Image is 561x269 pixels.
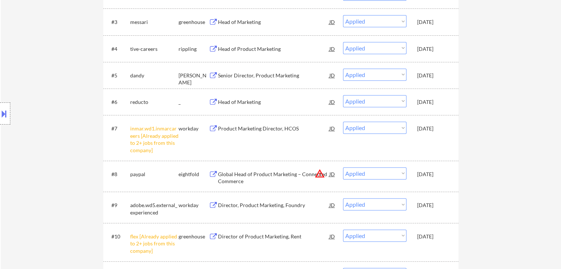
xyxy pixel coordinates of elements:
div: JD [329,122,336,135]
div: Head of Marketing [218,98,329,106]
div: reducto [130,98,179,106]
div: JD [329,167,336,181]
div: [DATE] [417,202,450,209]
div: messari [130,18,179,26]
div: greenhouse [179,233,209,240]
div: JD [329,15,336,28]
div: [DATE] [417,233,450,240]
div: [DATE] [417,72,450,79]
div: #10 [111,233,124,240]
div: [DATE] [417,45,450,53]
div: Head of Marketing [218,18,329,26]
div: [DATE] [417,171,450,178]
div: adobe.wd5.external_experienced [130,202,179,216]
div: paypal [130,171,179,178]
button: warning_amber [315,168,325,179]
div: JD [329,69,336,82]
div: _ [179,98,209,106]
div: #3 [111,18,124,26]
div: eightfold [179,171,209,178]
div: workday [179,125,209,132]
div: [PERSON_NAME] [179,72,209,86]
div: workday [179,202,209,209]
div: JD [329,42,336,55]
div: Product Marketing Director, HCOS [218,125,329,132]
div: JD [329,95,336,108]
div: Director of Product Marketing, Rent [218,233,329,240]
div: dandy [130,72,179,79]
div: Senior Director, Product Marketing [218,72,329,79]
div: JD [329,230,336,243]
div: [DATE] [417,98,450,106]
div: inmar.wd1.inmarcareers [Already applied to 2+ jobs from this company] [130,125,179,154]
div: flex [Already applied to 2+ jobs from this company] [130,233,179,255]
div: JD [329,198,336,212]
div: [DATE] [417,125,450,132]
div: rippling [179,45,209,53]
div: tive-careers [130,45,179,53]
div: [DATE] [417,18,450,26]
div: greenhouse [179,18,209,26]
div: #9 [111,202,124,209]
div: Global Head of Product Marketing – Connected Commerce [218,171,329,185]
div: Head of Product Marketing [218,45,329,53]
div: Director, Product Marketing, Foundry [218,202,329,209]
